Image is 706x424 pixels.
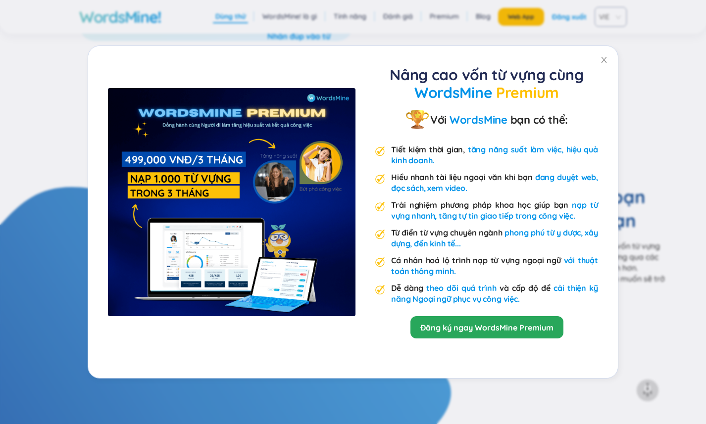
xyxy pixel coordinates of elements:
[450,113,507,127] span: WordsMine
[375,146,385,156] img: premium
[109,58,167,65] div: Keywords by Traffic
[108,88,355,316] img: premium
[600,56,608,64] span: close
[391,283,598,304] div: Dễ dàng và cấp độ để
[405,107,430,132] img: premium
[27,57,35,65] img: tab_domain_overview_orange.svg
[590,46,618,74] button: Close
[391,228,598,248] span: phong phú từ y dược, xây dựng, đến kinh tế...
[420,322,554,333] a: Đăng ký ngay WordsMine Premium
[414,83,492,102] span: WordsMine
[375,202,385,212] img: premium
[375,230,385,239] img: premium
[390,65,584,84] span: Nâng cao vốn từ vựng cùng
[375,285,385,295] img: premium
[391,200,598,221] span: nạp từ vựng nhanh, tăng tự tin giao tiếp trong công việc.
[391,172,598,193] span: đang duyệt web, đọc sách, xem video.
[426,283,496,293] span: theo dõi quá trình
[28,16,49,24] div: v 4.0.25
[38,58,89,65] div: Domain Overview
[430,111,568,129] strong: Với bạn có thể:
[496,83,559,102] span: Premium
[391,199,598,221] div: Trải nghiệm phương pháp khoa học giúp bạn
[391,172,598,193] div: Hiểu nhanh tài liệu ngoại văn khi bạn
[410,316,563,338] button: Đăng ký ngay WordsMine Premium
[16,26,24,34] img: website_grey.svg
[16,16,24,24] img: logo_orange.svg
[99,57,106,65] img: tab_keywords_by_traffic_grey.svg
[391,144,598,165] span: tăng năng suất làm việc, hiệu quả kinh doanh.
[26,26,106,34] div: Domain: [TECHNICAL_ID]
[391,144,598,166] div: Tiết kiệm thời gian,
[375,174,385,184] img: premium
[391,227,598,249] div: Từ điển từ vựng chuyên ngành
[375,257,385,267] img: premium
[391,255,598,277] div: Cá nhân hoá lộ trình nạp từ vựng ngoại ngữ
